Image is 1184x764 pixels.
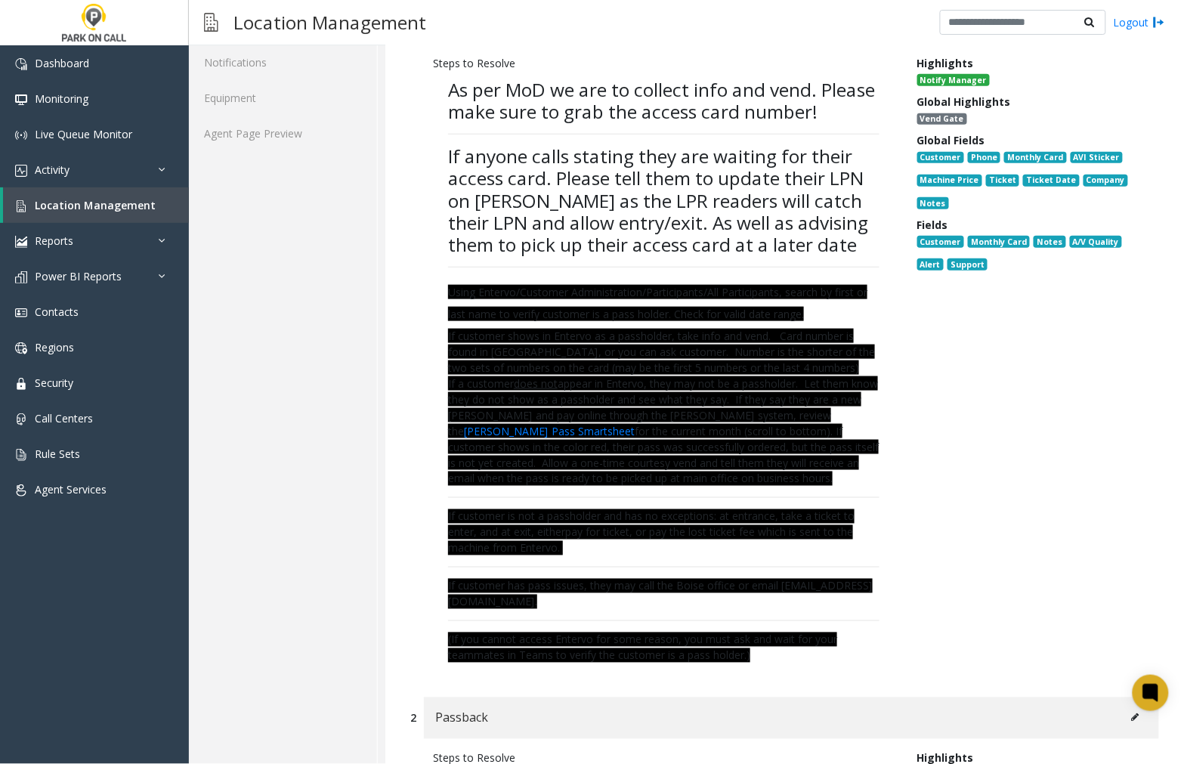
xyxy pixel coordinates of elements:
span: Company [1084,175,1128,187]
img: 'icon' [15,271,27,283]
span: Contacts [35,305,79,319]
span: A/V Quality [1070,236,1122,248]
span: Security [35,376,73,390]
span: Dashboard [35,56,89,70]
span: Support [948,258,988,271]
a: Agent Page Preview [189,116,377,151]
img: 'icon' [15,58,27,70]
img: 'icon' [15,94,27,106]
span: Global Fields [917,133,985,147]
span: Reports [35,234,73,248]
span: Call Centers [35,411,93,425]
span: Vend Gate [917,113,967,125]
img: 'icon' [15,165,27,177]
a: [PERSON_NAME] Pass Smartsheet [464,424,635,438]
span: Live Queue Monitor [35,127,132,141]
h3: If anyone calls stating they are waiting for their access card. Please tell them to update their ... [448,145,879,256]
span: Using Entervo/Customer Administration/Participants/All Participants, search by first or last name... [448,285,867,321]
img: 'icon' [15,342,27,354]
h3: As per MoD we are to collect info and vend. Please make sure to grab the access card number! [448,79,879,123]
span: Ticket Date [1023,175,1079,187]
span: Monthly Card [968,236,1030,248]
img: 'icon' [15,200,27,212]
span: If a customer appear in Entervo, they may not be a passholder. Let them know they do not show as ... [448,376,879,486]
span: Customer [917,236,964,248]
span: Ticket [986,175,1019,187]
span: If customer is not a passholder and has no exceptions: at entrance, take a ticket to enter, and a... [448,509,855,555]
span: Notify Manager [917,74,990,86]
img: logout [1153,14,1165,30]
span: Fields [917,218,948,232]
span: Power BI Reports [35,269,122,283]
img: 'icon' [15,413,27,425]
span: Regions [35,340,74,354]
div: Steps to Resolve [433,55,895,71]
img: 'icon' [15,484,27,496]
u: does not [514,376,558,391]
a: Logout [1114,14,1165,30]
div: 2 [410,710,416,726]
span: pay for ticket, or pay the lost ticket fee which is sent to the machine from Entervo. [448,525,853,555]
a: Equipment [189,80,377,116]
span: If customer shows in Entervo as a passholder, take info and vend. Card number is found in [GEOGRA... [448,329,875,375]
img: 'icon' [15,129,27,141]
a: Notifications [189,45,377,80]
span: Agent Services [35,482,107,496]
h3: Location Management [226,4,434,41]
span: Machine Price [917,175,982,187]
img: 'icon' [15,449,27,461]
img: pageIcon [204,4,218,41]
span: Notes [917,197,949,209]
span: Monthly Card [1004,152,1066,164]
span: Monitoring [35,91,88,106]
span: Location Management [35,198,156,212]
span: Notes [1034,236,1065,248]
a: Location Management [3,187,189,223]
span: Global Highlights [917,94,1011,109]
span: Activity [35,162,70,177]
span: Rule Sets [35,447,80,461]
span: Phone [968,152,1000,164]
span: Highlights [917,56,974,70]
span: (If you cannot access Entervo for some reason, you must ask and wait for your teammates in Teams ... [448,633,837,663]
span: If customer has pass issues, they may call the Boise office or email [EMAIL_ADDRESS][DOMAIN_NAME]. [448,579,873,609]
img: 'icon' [15,307,27,319]
span: Passback [435,708,488,728]
img: 'icon' [15,236,27,248]
img: 'icon' [15,378,27,390]
span: Alert [917,258,944,271]
span: Customer [917,152,964,164]
span: AVI Sticker [1071,152,1123,164]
